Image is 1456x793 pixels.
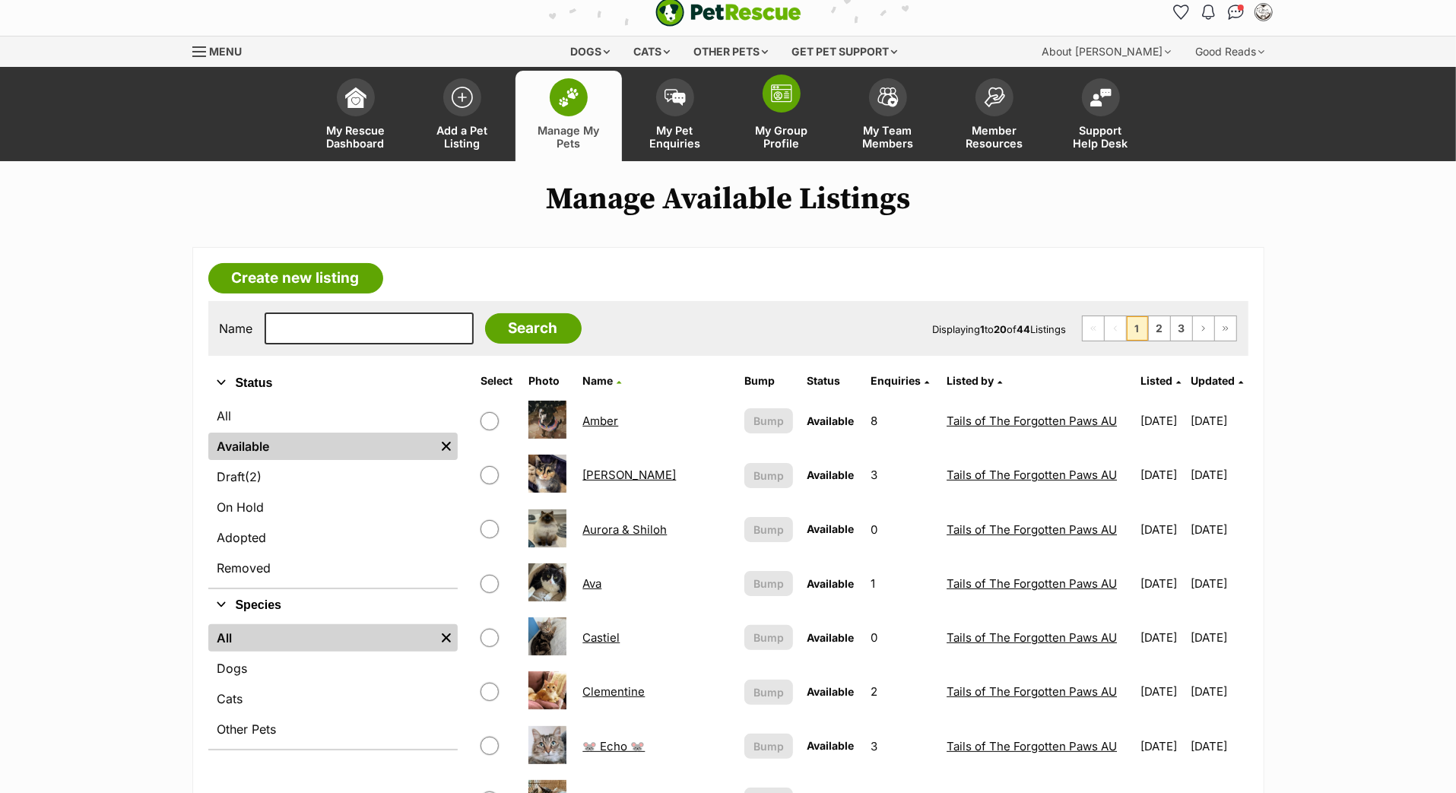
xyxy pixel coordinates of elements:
span: Displaying to of Listings [933,323,1067,335]
span: Available [807,631,854,644]
a: Page 3 [1171,316,1192,341]
span: Support Help Desk [1067,124,1135,150]
span: Updated [1191,374,1236,387]
a: All [208,624,435,652]
img: team-members-icon-5396bd8760b3fe7c0b43da4ab00e1e3bb1a5d9ba89233759b79545d2d3fc5d0d.svg [877,87,899,107]
td: [DATE] [1134,503,1190,556]
span: Available [807,577,854,590]
span: Available [807,414,854,427]
a: Other Pets [208,715,458,743]
a: Removed [208,554,458,582]
button: Bump [744,517,793,542]
td: 2 [864,665,939,718]
a: Tails of The Forgotten Paws AU [947,576,1117,591]
span: Member Resources [960,124,1029,150]
button: Bump [744,625,793,650]
span: Bump [753,468,784,484]
span: Available [807,739,854,752]
img: Tails of The Forgotten Paws AU profile pic [1256,5,1271,20]
div: Get pet support [781,36,908,67]
a: Listed by [947,374,1002,387]
input: Search [485,313,582,344]
a: Member Resources [941,71,1048,161]
a: Tails of The Forgotten Paws AU [947,414,1117,428]
td: [DATE] [1191,720,1247,772]
div: Dogs [560,36,620,67]
a: Ava [582,576,601,591]
a: Updated [1191,374,1244,387]
a: Listed [1140,374,1181,387]
a: Tails of The Forgotten Paws AU [947,739,1117,753]
a: Draft [208,463,458,490]
a: Add a Pet Listing [409,71,515,161]
span: Listed by [947,374,994,387]
th: Select [474,369,521,393]
th: Bump [738,369,799,393]
td: [DATE] [1134,395,1190,447]
a: Available [208,433,435,460]
a: My Group Profile [728,71,835,161]
td: 1 [864,557,939,610]
a: Amber [582,414,618,428]
a: Enquiries [871,374,929,387]
span: My Rescue Dashboard [322,124,390,150]
div: About [PERSON_NAME] [1032,36,1182,67]
td: 8 [864,395,939,447]
span: Manage My Pets [535,124,603,150]
a: My Pet Enquiries [622,71,728,161]
td: 3 [864,720,939,772]
button: Bump [744,463,793,488]
span: Listed [1140,374,1172,387]
img: chat-41dd97257d64d25036548639549fe6c8038ab92f7586957e7f3b1b290dea8141.svg [1228,5,1244,20]
td: [DATE] [1191,611,1247,664]
td: [DATE] [1134,449,1190,501]
td: 0 [864,611,939,664]
a: Tails of The Forgotten Paws AU [947,684,1117,699]
a: Castiel [582,630,620,645]
a: Aurora & Shiloh [582,522,667,537]
a: Page 2 [1149,316,1170,341]
span: Bump [753,576,784,592]
button: Status [208,373,458,393]
span: Menu [210,45,243,58]
th: Photo [522,369,576,393]
div: Species [208,621,458,749]
td: 3 [864,449,939,501]
a: Clementine [582,684,645,699]
span: Bump [753,630,784,646]
span: Available [807,522,854,535]
a: My Rescue Dashboard [303,71,409,161]
strong: 44 [1017,323,1031,335]
img: add-pet-listing-icon-0afa8454b4691262ce3f59096e99ab1cd57d4a30225e0717b998d2c9b9846f56.svg [452,87,473,108]
td: [DATE] [1134,557,1190,610]
span: Available [807,685,854,698]
button: Bump [744,408,793,433]
a: [PERSON_NAME] [582,468,676,482]
a: All [208,402,458,430]
span: Add a Pet Listing [428,124,496,150]
a: Manage My Pets [515,71,622,161]
div: Status [208,399,458,588]
span: Bump [753,738,784,754]
th: Status [801,369,863,393]
a: Tails of The Forgotten Paws AU [947,630,1117,645]
td: [DATE] [1191,557,1247,610]
span: Bump [753,413,784,429]
span: translation missing: en.admin.listings.index.attributes.enquiries [871,374,921,387]
td: [DATE] [1134,665,1190,718]
label: Name [220,322,253,335]
img: pet-enquiries-icon-7e3ad2cf08bfb03b45e93fb7055b45f3efa6380592205ae92323e6603595dc1f.svg [665,89,686,106]
div: Good Reads [1185,36,1276,67]
button: Bump [744,680,793,705]
span: My Team Members [854,124,922,150]
span: Name [582,374,613,387]
a: Create new listing [208,263,383,293]
a: Dogs [208,655,458,682]
img: group-profile-icon-3fa3cf56718a62981997c0bc7e787c4b2cf8bcc04b72c1350f741eb67cf2f40e.svg [771,84,792,103]
a: Support Help Desk [1048,71,1154,161]
img: help-desk-icon-fdf02630f3aa405de69fd3d07c3f3aa587a6932b1a1747fa1d2bba05be0121f9.svg [1090,88,1112,106]
span: My Pet Enquiries [641,124,709,150]
a: On Hold [208,493,458,521]
nav: Pagination [1082,316,1237,341]
td: [DATE] [1134,611,1190,664]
